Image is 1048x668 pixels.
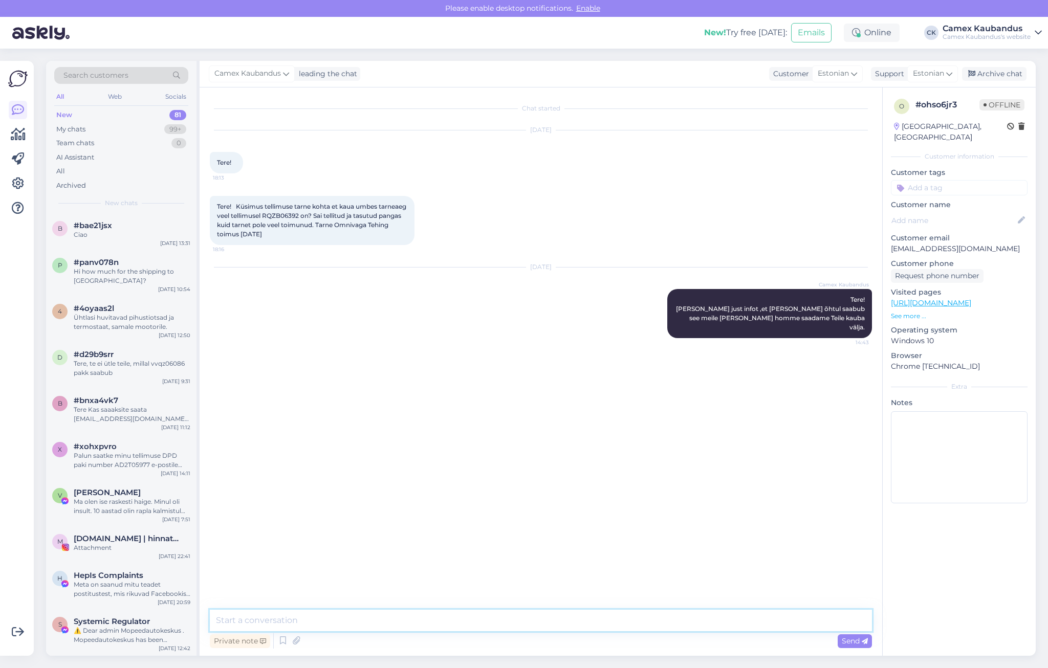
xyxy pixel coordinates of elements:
div: [DATE] 12:50 [159,331,190,339]
a: [URL][DOMAIN_NAME] [891,298,971,307]
p: Customer tags [891,167,1028,178]
span: Valerik Ahnefer [74,488,141,497]
span: Offline [979,99,1024,110]
div: 0 [171,138,186,148]
input: Add name [891,215,1016,226]
div: [DATE] 9:31 [162,377,190,385]
div: Hi how much for the shipping to [GEOGRAPHIC_DATA]? [74,267,190,285]
div: AI Assistant [56,152,94,163]
div: All [54,90,66,103]
div: Customer [769,69,809,79]
div: leading the chat [295,69,357,79]
div: Extra [891,382,1028,391]
span: Send [842,636,868,645]
span: Enable [573,4,603,13]
div: ⚠️ Dear admin Mopeedautokeskus . Mopeedautokeskus has been reported for violating community rules... [74,626,190,644]
div: [DATE] [210,125,872,135]
div: [DATE] 11:12 [161,424,190,431]
p: Customer phone [891,258,1028,269]
span: m [57,538,63,545]
div: [DATE] 7:51 [162,516,190,523]
div: Customer information [891,152,1028,161]
div: Team chats [56,138,94,148]
div: My chats [56,124,85,135]
div: Meta on saanud mitu teadet postitustest, mis rikuvad Facebookis olevate piltide ja videotega seot... [74,580,190,598]
span: H [57,574,62,582]
div: 81 [169,110,186,120]
span: x [58,446,62,453]
div: [DATE] [210,262,872,272]
p: Notes [891,397,1028,408]
span: Search customers [63,70,128,81]
span: 14:43 [831,339,869,346]
div: Attachment [74,543,190,552]
span: o [899,102,904,110]
p: Customer email [891,233,1028,243]
div: Archive chat [962,67,1027,81]
div: [DATE] 22:41 [159,552,190,560]
img: Askly Logo [8,69,28,88]
div: [GEOGRAPHIC_DATA], [GEOGRAPHIC_DATA] [894,121,1007,143]
div: [DATE] 20:59 [158,598,190,606]
span: #bae21jsx [74,221,112,230]
span: Tere! [217,159,231,166]
div: Tere Kas saaaksite saata [EMAIL_ADDRESS][DOMAIN_NAME] e-[PERSON_NAME] ka minu tellimuse arve: EWF... [74,405,190,424]
span: 4 [58,307,62,315]
span: p [58,261,62,269]
span: 18:16 [213,246,251,253]
div: [DATE] 14:11 [161,470,190,477]
div: Online [844,24,900,42]
p: Operating system [891,325,1028,336]
p: Customer name [891,199,1028,210]
p: See more ... [891,311,1028,321]
div: Socials [163,90,188,103]
div: New [56,110,72,120]
span: Camex Kaubandus [819,281,869,288]
span: #4oyaas2l [74,304,114,313]
div: Camex Kaubandus [943,25,1031,33]
div: Chat started [210,104,872,113]
div: 99+ [164,124,186,135]
div: Support [871,69,904,79]
span: S [58,620,62,628]
div: Archived [56,181,86,191]
span: New chats [105,198,138,208]
p: Chrome [TECHNICAL_ID] [891,361,1028,372]
input: Add a tag [891,180,1028,195]
span: #panv078n [74,258,119,267]
div: # ohso6jr3 [915,99,979,111]
span: V [58,492,62,499]
div: [DATE] 10:54 [158,285,190,293]
span: #bnxa4vk7 [74,396,118,405]
span: b [58,225,62,232]
button: Emails [791,23,832,42]
span: b [58,399,62,407]
p: [EMAIL_ADDRESS][DOMAIN_NAME] [891,243,1028,254]
span: Tere! Küsimus tellimuse tarne kohta et kaua umbes tarneaeg veel tellimusel RQZB06392 on? Sai tell... [217,203,408,238]
span: Estonian [913,68,944,79]
div: Tere, te ei ütle teile, millal vvqz06086 pakk saabub [74,359,190,377]
div: [DATE] 13:31 [160,239,190,247]
p: Windows 10 [891,336,1028,346]
div: Private note [210,634,270,648]
div: [DATE] 12:42 [159,644,190,652]
span: d [57,353,62,361]
span: 18:13 [213,174,251,182]
div: Ühtlasi huvitavad pihustiotsad ja termostaat, samale mootorile. [74,313,190,331]
span: #xohxpvro [74,442,117,451]
div: Palun saatke minu tellimuse DPD paki number AD2T05977 e-postile [EMAIL_ADDRESS][DOMAIN_NAME] [74,451,190,470]
p: Visited pages [891,287,1028,298]
div: CK [924,26,938,40]
span: HepIs Complaints [74,571,143,580]
p: Browser [891,350,1028,361]
a: Camex KaubandusCamex Kaubandus's website [943,25,1042,41]
div: Request phone number [891,269,984,283]
span: Camex Kaubandus [214,68,281,79]
span: Estonian [818,68,849,79]
span: #d29b9srr [74,350,114,359]
div: Ma olen ise raskesti haige. Minul oli insult. 10 aastad olin rapla kalmistul haua kaevaja ei osan... [74,497,190,516]
span: Systemic Regulator [74,617,150,626]
b: New! [704,28,726,37]
div: Ciao [74,230,190,239]
span: marimell.eu | hinnatud sisuloojad [74,534,180,543]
